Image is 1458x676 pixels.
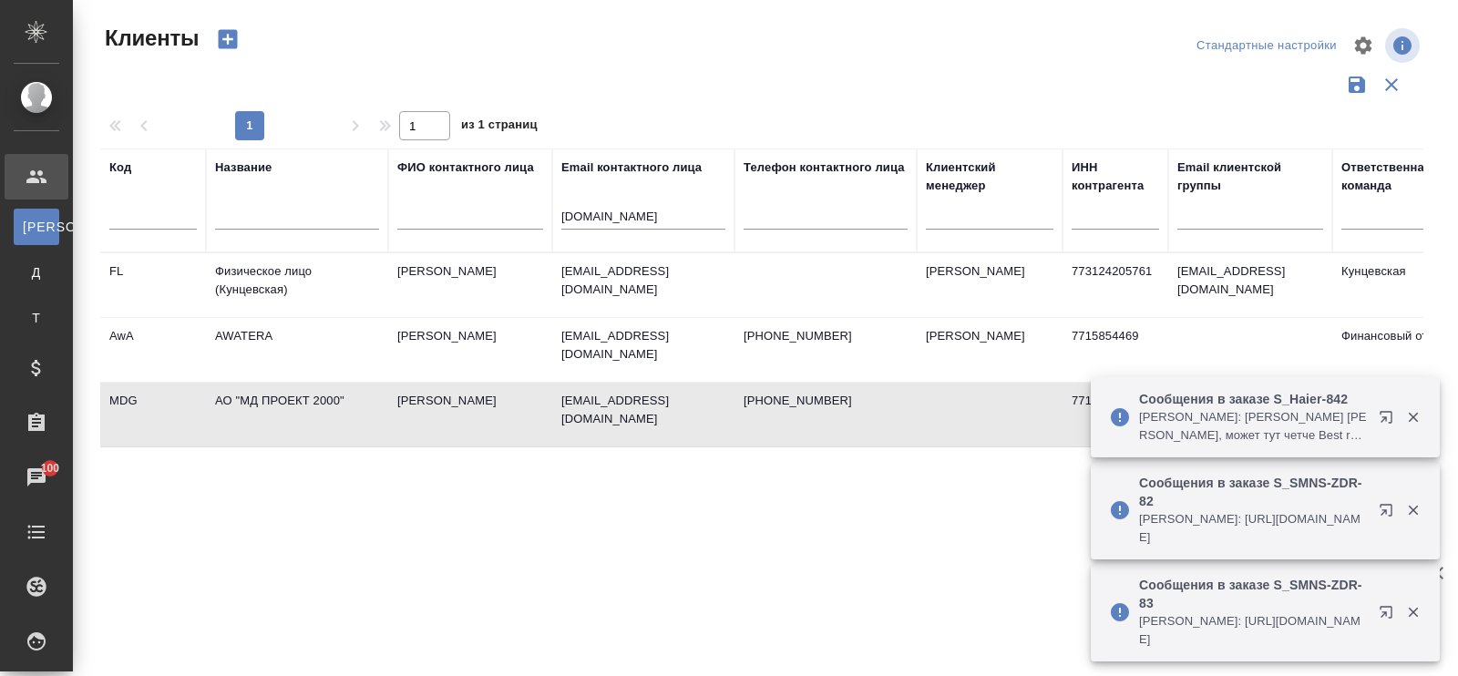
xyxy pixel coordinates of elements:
[1139,390,1367,408] p: Сообщения в заказе S_Haier-842
[561,262,725,299] p: [EMAIL_ADDRESS][DOMAIN_NAME]
[206,383,388,446] td: АО "МД ПРОЕКТ 2000"
[926,159,1053,195] div: Клиентский менеджер
[1063,318,1168,382] td: 7715854469
[744,327,908,345] p: [PHONE_NUMBER]
[1168,253,1332,317] td: [EMAIL_ADDRESS][DOMAIN_NAME]
[1374,67,1409,102] button: Сбросить фильтры
[5,455,68,500] a: 100
[1368,594,1412,638] button: Открыть в новой вкладке
[388,318,552,382] td: [PERSON_NAME]
[744,159,905,177] div: Телефон контактного лица
[100,318,206,382] td: AwA
[461,114,538,140] span: из 1 страниц
[30,459,71,477] span: 100
[1072,159,1159,195] div: ИНН контрагента
[14,300,59,336] a: Т
[1139,510,1367,547] p: [PERSON_NAME]: [URL][DOMAIN_NAME]
[1394,604,1432,620] button: Закрыть
[100,24,199,53] span: Клиенты
[100,253,206,317] td: FL
[1340,67,1374,102] button: Сохранить фильтры
[388,383,552,446] td: [PERSON_NAME]
[744,392,908,410] p: [PHONE_NUMBER]
[388,253,552,317] td: [PERSON_NAME]
[1368,492,1412,536] button: Открыть в новой вкладке
[397,159,534,177] div: ФИО контактного лица
[100,383,206,446] td: MDG
[1394,409,1432,425] button: Закрыть
[917,318,1063,382] td: [PERSON_NAME]
[1368,399,1412,443] button: Открыть в новой вкладке
[206,318,388,382] td: AWATERA
[1385,28,1423,63] span: Посмотреть информацию
[1139,474,1367,510] p: Сообщения в заказе S_SMNS-ZDR-82
[1063,383,1168,446] td: 7713244771,
[1394,502,1432,518] button: Закрыть
[23,263,50,282] span: Д
[1341,24,1385,67] span: Настроить таблицу
[109,159,131,177] div: Код
[1139,408,1367,445] p: [PERSON_NAME]: [PERSON_NAME] [PERSON_NAME], может тут четче Best regards, [PERSON_NAME]
[1139,576,1367,612] p: Сообщения в заказе S_SMNS-ZDR-83
[561,392,725,428] p: [EMAIL_ADDRESS][DOMAIN_NAME]
[23,218,50,236] span: [PERSON_NAME]
[206,253,388,317] td: Физическое лицо (Кунцевская)
[1192,32,1341,60] div: split button
[561,327,725,364] p: [EMAIL_ADDRESS][DOMAIN_NAME]
[1063,253,1168,317] td: 773124205761
[561,159,702,177] div: Email контактного лица
[23,309,50,327] span: Т
[917,253,1063,317] td: [PERSON_NAME]
[1139,612,1367,649] p: [PERSON_NAME]: [URL][DOMAIN_NAME]
[206,24,250,55] button: Создать
[215,159,272,177] div: Название
[1177,159,1323,195] div: Email клиентской группы
[14,209,59,245] a: [PERSON_NAME]
[14,254,59,291] a: Д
